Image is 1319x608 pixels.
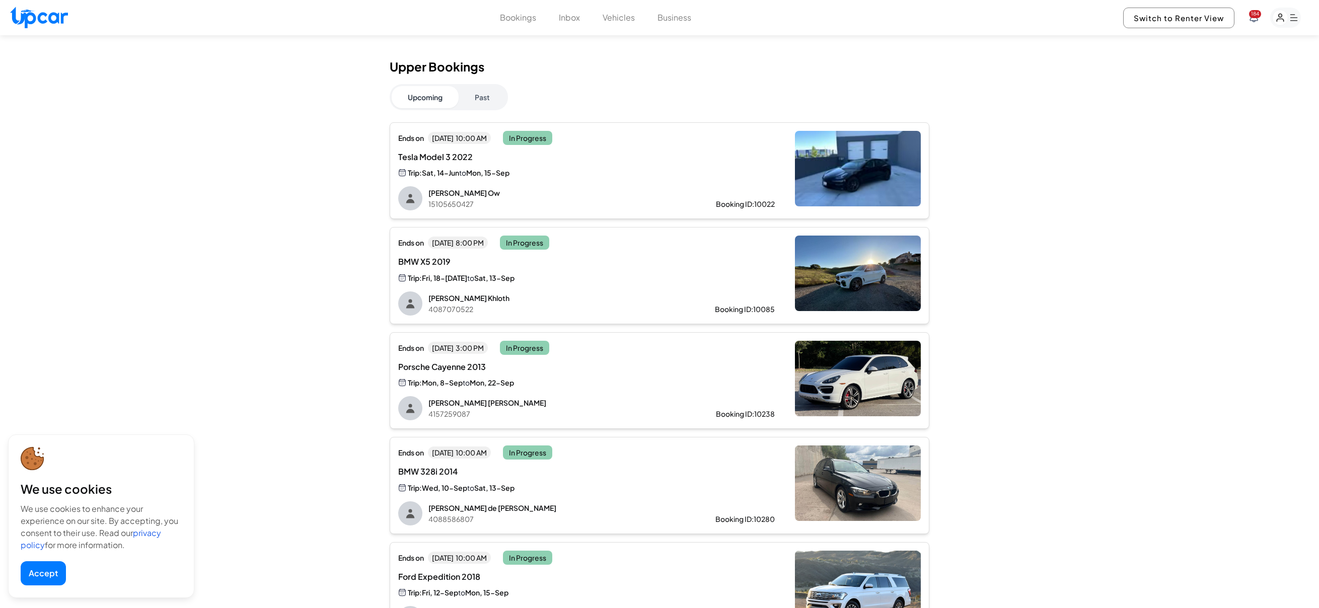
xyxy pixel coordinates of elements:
p: [PERSON_NAME] Khloth [428,293,683,303]
span: Trip: [408,377,422,388]
span: Ends on [398,238,424,248]
span: to [463,378,470,387]
span: to [467,273,474,282]
img: Tesla Model 3 2022 [795,131,921,206]
span: BMW X5 2019 [398,256,605,268]
p: 4157259087 [428,409,684,419]
span: [DATE] 8:00 PM [428,237,488,249]
span: Mon, 15-Sep [466,168,509,177]
span: Sat, 14-Jun [422,168,459,177]
button: Accept [21,561,66,585]
span: Trip: [408,587,422,597]
button: Bookings [500,12,536,24]
div: Booking ID: 10022 [716,199,775,209]
p: 4088586807 [428,514,683,524]
span: Ford Expedition 2018 [398,571,605,583]
span: to [467,483,474,492]
img: Upcar Logo [10,7,68,28]
p: 4087070522 [428,304,683,314]
img: cookie-icon.svg [21,447,44,471]
button: Business [657,12,691,24]
span: [DATE] 10:00 AM [428,446,491,459]
img: Porsche Cayenne 2013 [795,341,921,416]
span: to [459,168,466,177]
p: [PERSON_NAME] [PERSON_NAME] [428,398,684,408]
span: Porsche Cayenne 2013 [398,361,605,373]
div: We use cookies to enhance your experience on our site. By accepting, you consent to their use. Re... [21,503,182,551]
span: Sat, 13-Sep [474,483,515,492]
button: Past [459,86,506,108]
button: Upcoming [392,86,459,108]
span: Mon, 8-Sep [422,378,463,387]
button: Switch to Renter View [1123,8,1234,28]
span: Trip: [408,168,422,178]
span: Trip: [408,483,422,493]
div: Booking ID: 10280 [715,514,775,524]
img: BMW 328i 2014 [795,445,921,521]
span: Ends on [398,133,424,143]
div: Booking ID: 10085 [715,304,775,314]
span: Trip: [408,273,422,283]
span: Mon, 22-Sep [470,378,514,387]
p: 15105650427 [428,199,684,209]
span: [DATE] 10:00 AM [428,132,491,144]
span: Mon, 15-Sep [465,588,508,597]
button: Inbox [559,12,580,24]
h1: Upper Bookings [390,59,929,74]
span: Tesla Model 3 2022 [398,151,605,163]
span: You have new notifications [1249,10,1261,18]
span: Sat, 13-Sep [474,273,515,282]
span: [DATE] 3:00 PM [428,342,488,354]
span: [DATE] 10:00 AM [428,552,491,564]
div: Booking ID: 10238 [716,409,775,419]
span: Fri, 18-[DATE] [422,273,467,282]
span: In Progress [503,551,552,565]
span: Fri, 12-Sep [422,588,458,597]
button: Vehicles [603,12,635,24]
p: [PERSON_NAME] Ow [428,188,684,198]
span: BMW 328i 2014 [398,466,605,478]
span: In Progress [500,341,549,355]
span: In Progress [503,131,552,145]
span: Wed, 10-Sep [422,483,467,492]
span: to [458,588,465,597]
div: We use cookies [21,481,182,497]
p: [PERSON_NAME] de [PERSON_NAME] [428,503,683,513]
span: In Progress [500,236,549,250]
span: Ends on [398,553,424,563]
span: Ends on [398,447,424,458]
span: Ends on [398,343,424,353]
span: In Progress [503,445,552,460]
img: BMW X5 2019 [795,236,921,311]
